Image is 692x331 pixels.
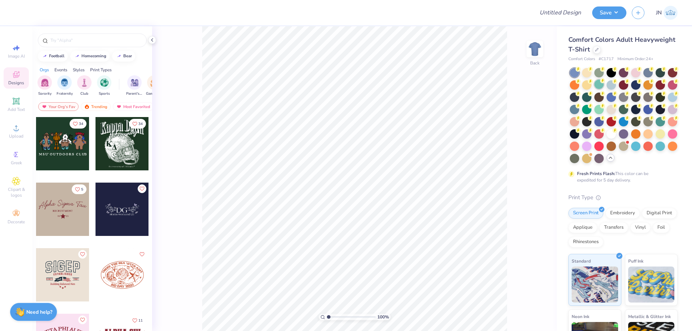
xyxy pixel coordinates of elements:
[112,51,135,62] button: bear
[528,42,542,56] img: Back
[41,104,47,109] img: most_fav.gif
[617,56,653,62] span: Minimum Order: 24 +
[138,184,146,193] button: Like
[129,119,146,129] button: Like
[572,313,589,320] span: Neon Ink
[116,54,122,58] img: trend_line.gif
[37,75,52,97] div: filter for Sorority
[74,54,80,58] img: trend_line.gif
[116,104,122,109] img: most_fav.gif
[42,54,48,58] img: trend_line.gif
[81,102,111,111] div: Trending
[49,54,65,58] div: football
[568,56,595,62] span: Comfort Colors
[81,54,106,58] div: homecoming
[41,79,49,87] img: Sorority Image
[568,193,678,202] div: Print Type
[146,75,163,97] div: filter for Game Day
[100,79,108,87] img: Sports Image
[656,6,678,20] a: JN
[97,75,111,97] button: filter button
[577,170,666,183] div: This color can be expedited for 5 day delivery.
[630,222,651,233] div: Vinyl
[656,9,662,17] span: JN
[78,250,87,259] button: Like
[50,37,142,44] input: Try "Alpha"
[126,91,143,97] span: Parent's Weekend
[138,250,146,259] button: Like
[11,160,22,166] span: Greek
[138,122,143,126] span: 34
[628,267,675,303] img: Puff Ink
[80,79,88,87] img: Club Image
[70,51,110,62] button: homecoming
[9,133,23,139] span: Upload
[568,222,597,233] div: Applique
[90,67,112,73] div: Print Types
[8,80,24,86] span: Designs
[534,5,587,20] input: Untitled Design
[37,75,52,97] button: filter button
[653,222,670,233] div: Foil
[138,319,143,322] span: 11
[146,91,163,97] span: Game Day
[577,171,615,176] strong: Fresh Prints Flash:
[84,104,90,109] img: trending.gif
[57,75,73,97] button: filter button
[73,67,85,73] div: Styles
[70,119,86,129] button: Like
[599,222,628,233] div: Transfers
[54,67,67,73] div: Events
[664,6,678,20] img: Jacky Noya
[81,188,83,191] span: 5
[77,75,92,97] button: filter button
[123,54,132,58] div: bear
[57,91,73,97] span: Fraternity
[628,313,671,320] span: Metallic & Glitter Ink
[77,75,92,97] div: filter for Club
[79,122,83,126] span: 34
[26,309,52,316] strong: Need help?
[568,208,603,219] div: Screen Print
[8,53,25,59] span: Image AI
[146,75,163,97] button: filter button
[99,91,110,97] span: Sports
[377,314,389,320] span: 100 %
[38,51,68,62] button: football
[72,184,86,194] button: Like
[80,91,88,97] span: Club
[568,237,603,247] div: Rhinestones
[129,316,146,325] button: Like
[126,75,143,97] button: filter button
[38,102,79,111] div: Your Org's Fav
[97,75,111,97] div: filter for Sports
[150,79,159,87] img: Game Day Image
[40,67,49,73] div: Orgs
[78,316,87,324] button: Like
[572,267,618,303] img: Standard
[38,91,52,97] span: Sorority
[8,107,25,112] span: Add Text
[61,79,68,87] img: Fraternity Image
[592,6,626,19] button: Save
[572,257,591,265] span: Standard
[530,60,540,66] div: Back
[130,79,139,87] img: Parent's Weekend Image
[599,56,614,62] span: # C1717
[605,208,640,219] div: Embroidery
[113,102,154,111] div: Most Favorited
[126,75,143,97] div: filter for Parent's Weekend
[4,187,29,198] span: Clipart & logos
[57,75,73,97] div: filter for Fraternity
[8,219,25,225] span: Decorate
[642,208,677,219] div: Digital Print
[568,35,675,54] span: Comfort Colors Adult Heavyweight T-Shirt
[628,257,643,265] span: Puff Ink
